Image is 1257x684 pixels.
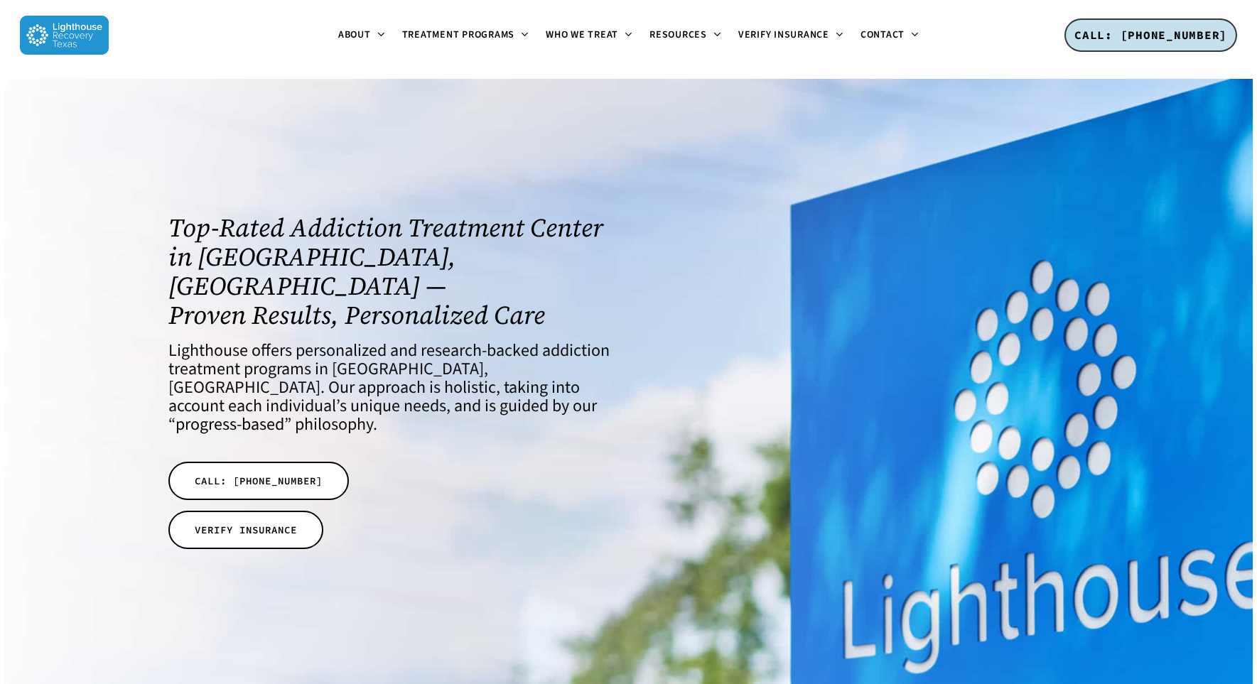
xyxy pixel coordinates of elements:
a: VERIFY INSURANCE [168,511,323,549]
span: Resources [649,28,707,42]
a: Verify Insurance [730,30,852,41]
span: CALL: [PHONE_NUMBER] [195,474,323,488]
a: Treatment Programs [394,30,538,41]
span: Who We Treat [546,28,618,42]
span: VERIFY INSURANCE [195,523,297,537]
a: Contact [852,30,927,41]
a: progress-based [176,412,284,437]
span: CALL: [PHONE_NUMBER] [1074,28,1227,42]
h1: Top-Rated Addiction Treatment Center in [GEOGRAPHIC_DATA], [GEOGRAPHIC_DATA] — Proven Results, Pe... [168,213,610,330]
a: About [330,30,394,41]
a: CALL: [PHONE_NUMBER] [168,462,349,500]
a: Resources [641,30,730,41]
a: CALL: [PHONE_NUMBER] [1064,18,1237,53]
a: Who We Treat [537,30,641,41]
span: Treatment Programs [402,28,515,42]
span: About [338,28,371,42]
h4: Lighthouse offers personalized and research-backed addiction treatment programs in [GEOGRAPHIC_DA... [168,342,610,434]
img: Lighthouse Recovery Texas [20,16,109,55]
span: Verify Insurance [738,28,829,42]
span: Contact [861,28,905,42]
